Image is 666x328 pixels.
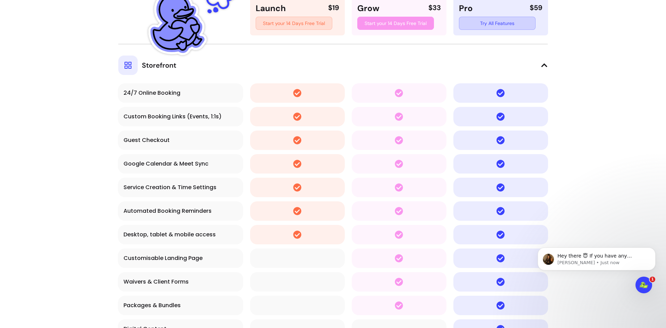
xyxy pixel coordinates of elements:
div: Grow [357,3,379,14]
button: Storefront [118,44,548,75]
a: Try All Features [459,17,536,30]
div: Packages & Bundles [123,301,238,310]
div: $59 [530,3,543,14]
a: Start your 14 Days Free Trial [256,17,332,30]
div: Pro [459,3,473,14]
div: $ 19 [328,3,339,14]
div: Guest Checkout [123,136,238,144]
div: Automated Booking Reminders [123,207,238,215]
div: Service Creation & Time Settings [123,183,238,192]
div: Google Calendar & Meet Sync [123,160,238,168]
iframe: Intercom live chat [635,277,652,293]
span: 1 [650,277,655,282]
iframe: Intercom notifications message [527,233,666,309]
div: Waivers & Client Forms [123,278,238,286]
div: Launch [256,3,286,14]
div: $ 33 [428,3,441,14]
a: Start your 14 Days Free Trial [357,17,434,30]
div: Customisable Landing Page [123,254,238,262]
div: Custom Booking Links (Events, 1:1s) [123,112,238,121]
div: Desktop, tablet & mobile access [123,230,238,239]
span: Storefront [142,60,176,70]
div: 24/7 Online Booking [123,89,238,97]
